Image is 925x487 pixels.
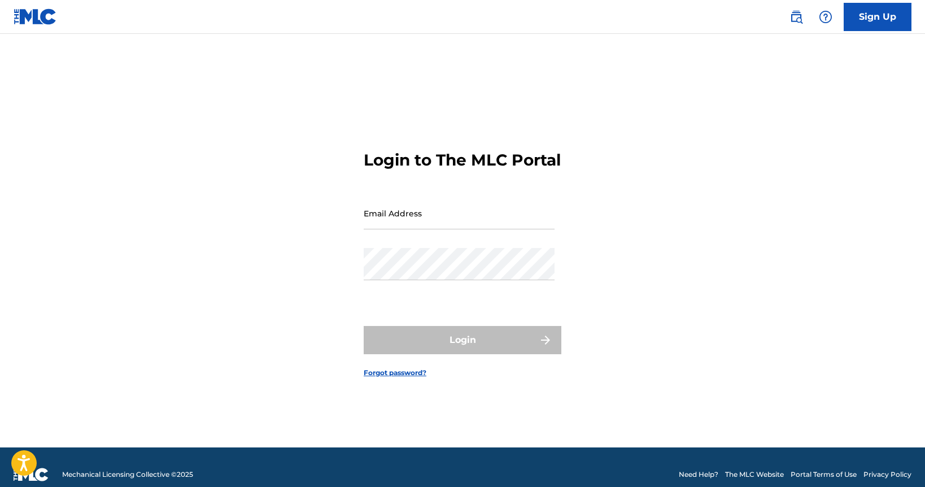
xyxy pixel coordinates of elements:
img: MLC Logo [14,8,57,25]
div: Help [814,6,837,28]
img: help [819,10,832,24]
a: Need Help? [679,469,718,480]
a: Forgot password? [364,368,426,378]
a: Portal Terms of Use [791,469,857,480]
img: logo [14,468,49,481]
a: Sign Up [844,3,911,31]
a: The MLC Website [725,469,784,480]
a: Privacy Policy [863,469,911,480]
span: Mechanical Licensing Collective © 2025 [62,469,193,480]
a: Public Search [785,6,808,28]
img: search [789,10,803,24]
h3: Login to The MLC Portal [364,150,561,170]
